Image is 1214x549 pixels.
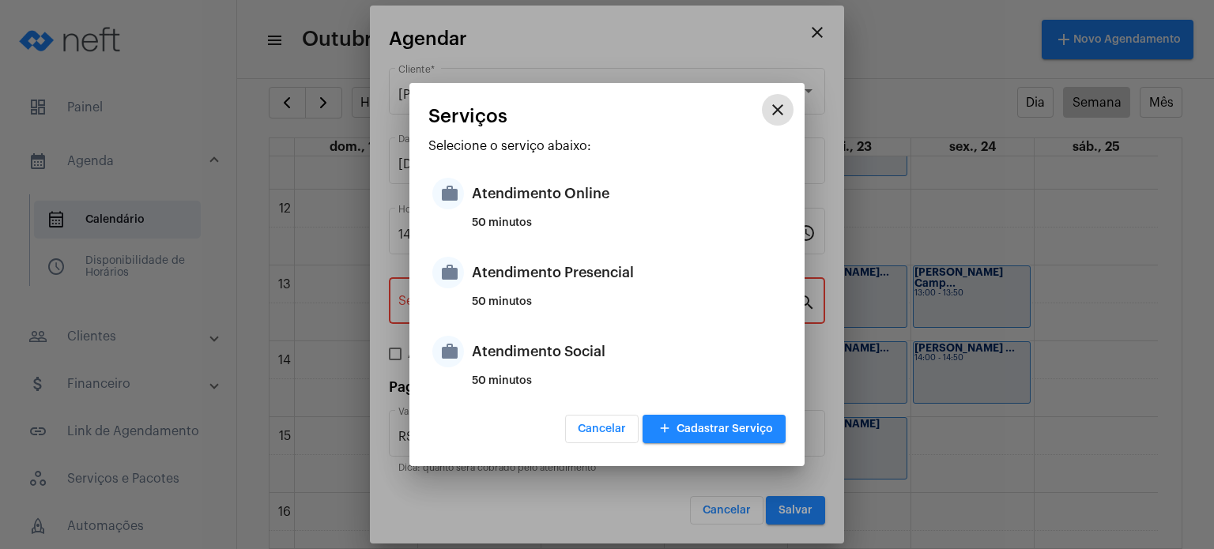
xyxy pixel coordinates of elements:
[472,217,782,241] div: 50 minutos
[428,106,507,126] span: Serviços
[472,375,782,399] div: 50 minutos
[472,296,782,320] div: 50 minutos
[432,178,464,209] mat-icon: work
[578,423,626,434] span: Cancelar
[432,336,464,367] mat-icon: work
[428,139,786,153] p: Selecione o serviço abaixo:
[432,257,464,288] mat-icon: work
[472,249,782,296] div: Atendimento Presencial
[472,170,782,217] div: Atendimento Online
[768,100,787,119] mat-icon: close
[655,423,773,434] span: Cadastrar Serviço
[655,419,674,440] mat-icon: add
[643,415,786,443] button: Cadastrar Serviço
[472,328,782,375] div: Atendimento Social
[565,415,639,443] button: Cancelar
